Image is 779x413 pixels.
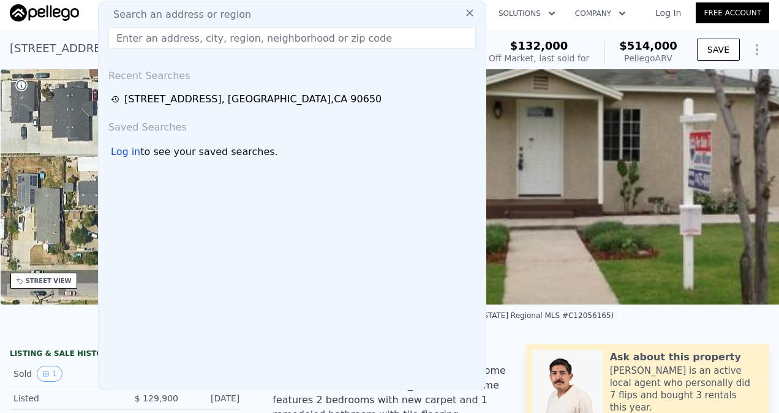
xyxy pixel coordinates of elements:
div: Ask about this property [610,350,741,365]
div: Sold [13,366,117,382]
span: Search an address or region [103,7,251,22]
a: Free Account [696,2,769,23]
div: Saved Searches [103,110,481,140]
span: $132,000 [510,39,568,52]
div: Listed [13,392,117,404]
img: Pellego [10,4,79,21]
a: Log In [641,7,696,19]
button: Solutions [489,2,565,25]
div: STREET VIEW [26,276,72,286]
div: LISTING & SALE HISTORY [10,349,243,361]
div: [STREET_ADDRESS] , Fontana , CA 92335 [10,40,231,57]
span: to see your saved searches. [140,145,277,159]
div: Recent Searches [103,59,481,88]
div: Log in [111,145,140,159]
span: $514,000 [619,39,677,52]
span: $ 129,900 [135,393,178,403]
button: Company [565,2,636,25]
a: [STREET_ADDRESS], [GEOGRAPHIC_DATA],CA 90650 [111,92,477,107]
div: [STREET_ADDRESS] , [GEOGRAPHIC_DATA] , CA 90650 [124,92,382,107]
div: Pellego ARV [619,52,677,64]
button: SAVE [697,39,740,61]
button: Show Options [745,37,769,62]
div: [DATE] [188,392,239,404]
input: Enter an address, city, region, neighborhood or zip code [108,27,476,49]
div: Off Market, last sold for [489,52,589,64]
button: View historical data [37,366,62,382]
